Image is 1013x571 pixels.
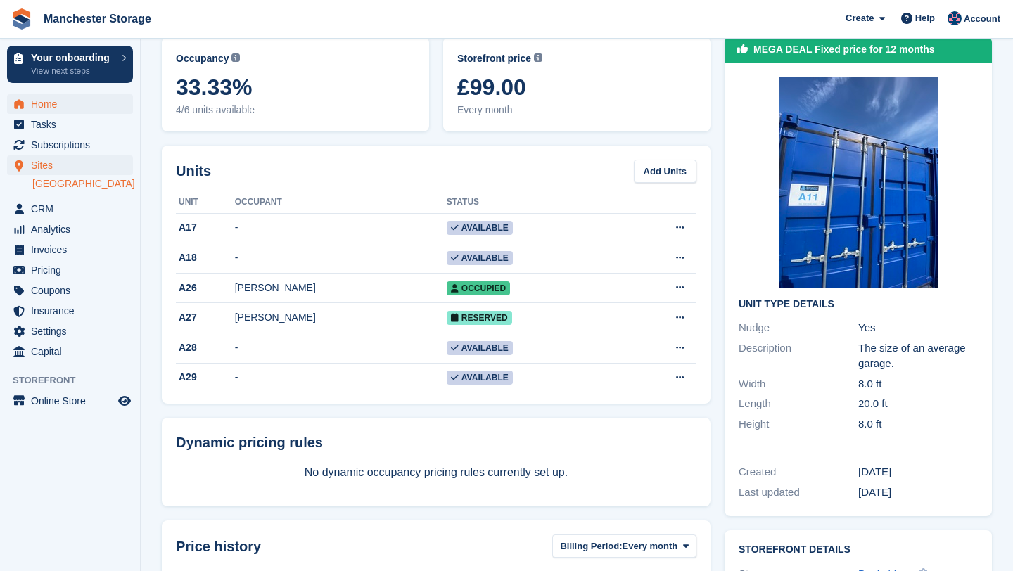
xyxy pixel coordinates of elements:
div: Description [739,340,858,372]
h2: Units [176,160,211,181]
span: Settings [31,321,115,341]
span: Capital [31,342,115,361]
span: Every month [457,103,696,117]
div: A26 [176,281,235,295]
td: - [235,333,447,364]
td: - [235,213,447,243]
div: 8.0 ft [858,376,978,392]
th: Occupant [235,191,447,214]
a: menu [7,94,133,114]
a: [GEOGRAPHIC_DATA] [32,177,133,191]
div: MEGA DEAL Fixed price for 12 months [753,42,935,57]
div: A29 [176,370,235,385]
a: menu [7,199,133,219]
a: menu [7,391,133,411]
div: A18 [176,250,235,265]
a: menu [7,321,133,341]
p: View next steps [31,65,115,77]
div: Created [739,464,858,480]
span: Every month [623,539,678,553]
span: Analytics [31,219,115,239]
img: IMG_1129.jpeg [779,77,938,288]
div: Yes [858,320,978,336]
span: Available [447,221,513,235]
th: Status [447,191,620,214]
div: Dynamic pricing rules [176,432,696,453]
span: Price history [176,536,261,557]
span: Reserved [447,311,512,325]
div: 8.0 ft [858,416,978,432]
a: menu [7,342,133,361]
span: Subscriptions [31,135,115,155]
a: Preview store [116,392,133,409]
a: menu [7,219,133,239]
span: Available [447,251,513,265]
span: Tasks [31,115,115,134]
div: Height [739,416,858,432]
div: [PERSON_NAME] [235,281,447,295]
p: Your onboarding [31,53,115,63]
td: - [235,363,447,392]
a: menu [7,301,133,321]
div: [DATE] [858,485,978,501]
a: menu [7,240,133,259]
span: Help [915,11,935,25]
p: No dynamic occupancy pricing rules currently set up. [176,464,696,481]
div: [PERSON_NAME] [235,310,447,325]
div: [DATE] [858,464,978,480]
span: 4/6 units available [176,103,415,117]
div: A28 [176,340,235,355]
th: Unit [176,191,235,214]
a: menu [7,135,133,155]
div: A17 [176,220,235,235]
a: menu [7,115,133,134]
a: Manchester Storage [38,7,157,30]
span: Available [447,341,513,355]
span: £99.00 [457,75,696,100]
img: icon-info-grey-7440780725fd019a000dd9b08b2336e03edf1995a4989e88bcd33f0948082b44.svg [231,53,240,62]
img: stora-icon-8386f47178a22dfd0bd8f6a31ec36ba5ce8667c1dd55bd0f319d3a0aa187defe.svg [11,8,32,30]
div: Width [739,376,858,392]
span: Available [447,371,513,385]
span: Account [964,12,1000,26]
span: Home [31,94,115,114]
span: Occupied [447,281,510,295]
span: Coupons [31,281,115,300]
td: - [235,243,447,274]
div: Nudge [739,320,858,336]
div: A27 [176,310,235,325]
div: The size of an average garage. [858,340,978,372]
a: menu [7,260,133,280]
span: Insurance [31,301,115,321]
a: menu [7,155,133,175]
span: Storefront [13,373,140,387]
span: Create [846,11,874,25]
img: icon-info-grey-7440780725fd019a000dd9b08b2336e03edf1995a4989e88bcd33f0948082b44.svg [534,53,542,62]
a: Your onboarding View next steps [7,46,133,83]
span: Storefront price [457,51,531,66]
div: 20.0 ft [858,396,978,412]
div: Last updated [739,485,858,501]
button: Billing Period: Every month [552,534,696,558]
h2: Storefront Details [739,544,978,556]
span: Invoices [31,240,115,259]
span: Occupancy [176,51,229,66]
a: Add Units [634,160,696,183]
span: CRM [31,199,115,219]
span: Pricing [31,260,115,280]
span: Billing Period: [560,539,622,553]
h2: Unit Type details [739,299,978,310]
div: Length [739,396,858,412]
span: Sites [31,155,115,175]
span: 33.33% [176,75,415,100]
a: menu [7,281,133,300]
span: Online Store [31,391,115,411]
